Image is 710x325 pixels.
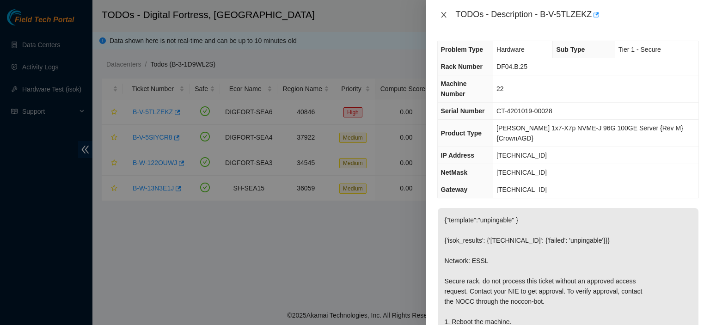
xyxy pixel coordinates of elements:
span: Problem Type [441,46,484,53]
span: Machine Number [441,80,467,98]
span: Sub Type [556,46,585,53]
span: Product Type [441,129,482,137]
span: [TECHNICAL_ID] [496,186,547,193]
span: [PERSON_NAME] 1x7-X7p NVME-J 96G 100GE Server {Rev M}{CrownAGD} [496,124,683,142]
div: TODOs - Description - B-V-5TLZEKZ [456,7,699,22]
span: [TECHNICAL_ID] [496,152,547,159]
span: 22 [496,85,504,92]
span: DF04.B.25 [496,63,527,70]
span: Rack Number [441,63,483,70]
span: close [440,11,447,18]
span: [TECHNICAL_ID] [496,169,547,176]
button: Close [437,11,450,19]
span: IP Address [441,152,474,159]
span: CT-4201019-00028 [496,107,552,115]
span: Tier 1 - Secure [618,46,661,53]
span: NetMask [441,169,468,176]
span: Gateway [441,186,468,193]
span: Hardware [496,46,525,53]
span: Serial Number [441,107,485,115]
